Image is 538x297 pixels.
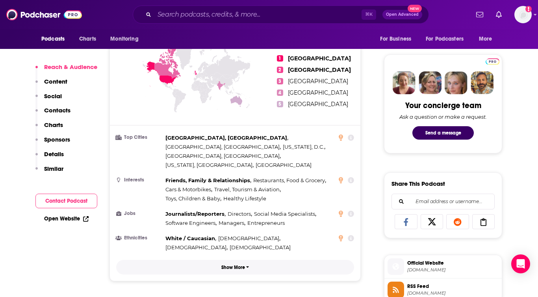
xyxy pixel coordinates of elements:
[395,214,417,229] a: Share on Facebook
[277,90,283,96] span: 4
[407,283,499,290] span: RSS Feed
[277,101,283,107] span: 5
[288,101,348,108] span: [GEOGRAPHIC_DATA]
[283,142,325,151] span: ,
[473,32,502,47] button: open menu
[223,195,266,202] span: Healthy Lifestyle
[446,214,469,229] a: Share on Reddit
[79,34,96,45] span: Charts
[230,244,291,250] span: [DEMOGRAPHIC_DATA]
[253,176,326,185] span: ,
[254,209,316,219] span: ,
[165,195,220,202] span: Toys, Children & Baby
[165,177,250,183] span: Friends, Family & Relationships
[393,71,416,94] img: Sydney Profile
[407,267,499,273] span: themilliondollarplumber.com
[479,34,492,45] span: More
[407,260,499,267] span: Official Website
[165,134,287,141] span: [GEOGRAPHIC_DATA], [GEOGRAPHIC_DATA]
[116,260,354,275] button: Show More
[219,220,244,226] span: Managers
[247,220,285,226] span: Entrepreneurs
[277,78,283,84] span: 3
[35,150,64,165] button: Details
[288,55,351,62] span: [GEOGRAPHIC_DATA]
[105,32,148,47] button: open menu
[486,57,499,65] a: Pro website
[44,215,89,222] a: Open Website
[391,180,445,187] h3: Share This Podcast
[165,219,217,228] span: ,
[44,92,62,100] p: Social
[35,106,70,121] button: Contacts
[288,89,348,96] span: [GEOGRAPHIC_DATA]
[221,265,245,270] p: Show More
[514,6,532,23] button: Show profile menu
[165,176,251,185] span: ,
[514,6,532,23] span: Logged in as mbrennan2
[165,211,224,217] span: Journalists/Reporters
[44,78,67,85] p: Content
[228,211,251,217] span: Directors
[386,13,419,17] span: Open Advanced
[165,142,281,151] span: ,
[471,71,493,94] img: Jon Profile
[165,243,228,252] span: ,
[6,7,82,22] img: Podchaser - Follow, Share and Rate Podcasts
[375,32,421,47] button: open menu
[154,8,362,21] input: Search podcasts, credits, & more...
[35,165,63,179] button: Similar
[214,186,280,192] span: Travel, Tourism & Aviation
[44,136,70,143] p: Sponsors
[421,214,443,229] a: Share on X/Twitter
[218,235,279,241] span: [DEMOGRAPHIC_DATA]
[116,235,162,241] h3: Ethnicities
[511,254,530,273] div: Open Intercom Messenger
[256,162,312,168] span: [GEOGRAPHIC_DATA]
[35,63,97,78] button: Reach & Audience
[399,114,487,120] div: Ask a question or make a request.
[44,165,63,172] p: Similar
[133,6,429,24] div: Search podcasts, credits, & more...
[445,71,468,94] img: Jules Profile
[165,144,280,150] span: [GEOGRAPHIC_DATA], [GEOGRAPHIC_DATA]
[165,186,211,192] span: Cars & Motorbikes
[74,32,101,47] a: Charts
[283,144,324,150] span: [US_STATE], D.C.
[44,63,97,71] p: Reach & Audience
[253,177,325,183] span: Restaurants, Food & Grocery
[228,209,252,219] span: ,
[165,234,216,243] span: ,
[514,6,532,23] img: User Profile
[110,34,138,45] span: Monitoring
[219,219,245,228] span: ,
[362,9,376,20] span: ⌘ K
[165,151,281,161] span: ,
[426,34,464,45] span: For Podcasters
[472,214,495,229] a: Copy Link
[277,67,283,73] span: 2
[35,92,62,107] button: Social
[382,10,422,19] button: Open AdvancedNew
[165,235,215,241] span: White / Caucasian
[165,209,226,219] span: ,
[165,153,280,159] span: [GEOGRAPHIC_DATA], [GEOGRAPHIC_DATA]
[44,121,63,129] p: Charts
[493,8,505,21] a: Show notifications dropdown
[35,194,97,208] button: Contact Podcast
[391,194,495,209] div: Search followers
[486,58,499,65] img: Podchaser Pro
[165,194,221,203] span: ,
[254,211,315,217] span: Social Media Specialists
[288,66,351,73] span: [GEOGRAPHIC_DATA]
[36,32,75,47] button: open menu
[218,234,280,243] span: ,
[405,101,481,110] div: Your concierge team
[407,290,499,296] span: anchor.fm
[35,136,70,150] button: Sponsors
[35,78,67,92] button: Content
[165,220,215,226] span: Software Engineers
[44,106,70,114] p: Contacts
[421,32,475,47] button: open menu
